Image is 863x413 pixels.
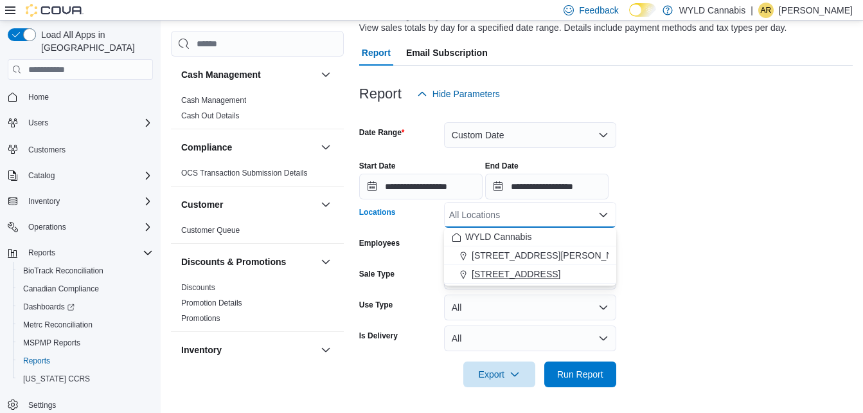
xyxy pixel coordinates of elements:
button: Customer [181,198,316,211]
span: Cash Out Details [181,111,240,121]
a: Promotions [181,314,220,323]
button: [US_STATE] CCRS [13,370,158,388]
button: Catalog [3,167,158,185]
button: Compliance [181,141,316,154]
span: Hide Parameters [432,87,500,100]
button: All [444,295,616,320]
button: All [444,326,616,351]
span: Promotions [181,313,220,324]
span: Reports [23,356,50,366]
span: Home [28,92,49,102]
span: Feedback [579,4,618,17]
span: MSPMP Reports [23,338,80,348]
button: Customers [3,140,158,158]
span: Reports [28,248,55,258]
span: Operations [28,222,66,232]
span: AR [761,3,772,18]
span: Promotion Details [181,298,242,308]
span: [US_STATE] CCRS [23,374,90,384]
span: Report [362,40,391,66]
span: Inventory [23,194,153,209]
span: Dashboards [18,299,153,315]
button: Cash Management [318,67,334,82]
div: Customer [171,223,344,243]
button: [STREET_ADDRESS] [444,265,616,284]
input: Press the down key to open a popover containing a calendar. [485,174,609,199]
button: Inventory [318,342,334,358]
span: Home [23,89,153,105]
input: Press the down key to open a popover containing a calendar. [359,174,483,199]
button: [STREET_ADDRESS][PERSON_NAME] [444,246,616,265]
span: Discounts [181,282,215,293]
h3: Inventory [181,344,222,356]
span: Metrc Reconciliation [23,320,93,330]
span: Users [23,115,153,131]
a: OCS Transaction Submission Details [181,169,308,178]
span: Canadian Compliance [18,281,153,297]
span: [STREET_ADDRESS][PERSON_NAME] [472,249,635,262]
span: Washington CCRS [18,371,153,387]
div: Discounts & Promotions [171,280,344,331]
button: Close list of options [598,210,609,220]
button: Compliance [318,140,334,155]
p: WYLD Cannabis [679,3,746,18]
button: Reports [23,245,60,261]
a: Dashboards [13,298,158,316]
button: MSPMP Reports [13,334,158,352]
label: Use Type [359,300,393,310]
span: [STREET_ADDRESS] [472,268,560,280]
button: Cash Management [181,68,316,81]
span: Cash Management [181,95,246,106]
a: Promotion Details [181,298,242,307]
button: Export [463,362,535,387]
span: Catalog [28,170,55,181]
div: Cash Management [171,93,344,129]
button: Run Report [544,362,616,387]
button: Canadian Compliance [13,280,158,298]
label: Date Range [359,127,405,138]
div: Compliance [171,165,344,186]
a: Home [23,89,54,105]
a: Reports [18,353,55,369]
a: Settings [23,398,61,413]
a: Canadian Compliance [18,281,104,297]
a: Customers [23,142,71,158]
span: WYLD Cannabis [465,230,532,243]
button: Users [23,115,53,131]
span: Reports [18,353,153,369]
a: BioTrack Reconciliation [18,263,109,279]
div: Choose from the following options [444,228,616,284]
a: MSPMP Reports [18,335,85,351]
p: [PERSON_NAME] [779,3,853,18]
span: Users [28,118,48,128]
h3: Compliance [181,141,232,154]
span: OCS Transaction Submission Details [181,168,308,178]
label: Start Date [359,161,396,171]
label: Sale Type [359,269,395,279]
span: MSPMP Reports [18,335,153,351]
label: Locations [359,207,396,217]
a: [US_STATE] CCRS [18,371,95,387]
p: | [751,3,753,18]
span: Export [471,362,528,387]
span: Inventory [28,196,60,206]
button: WYLD Cannabis [444,228,616,246]
button: Metrc Reconciliation [13,316,158,334]
span: Load All Apps in [GEOGRAPHIC_DATA] [36,28,153,54]
span: Canadian Compliance [23,284,99,294]
span: Email Subscription [406,40,488,66]
h3: Discounts & Promotions [181,255,286,268]
button: Home [3,87,158,106]
span: Catalog [23,168,153,183]
a: Metrc Reconciliation [18,317,98,333]
button: Operations [3,218,158,236]
span: BioTrack Reconciliation [23,266,103,276]
a: Discounts [181,283,215,292]
button: Customer [318,197,334,212]
span: Reports [23,245,153,261]
span: Metrc Reconciliation [18,317,153,333]
h3: Cash Management [181,68,261,81]
button: Inventory [181,344,316,356]
button: Custom Date [444,122,616,148]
